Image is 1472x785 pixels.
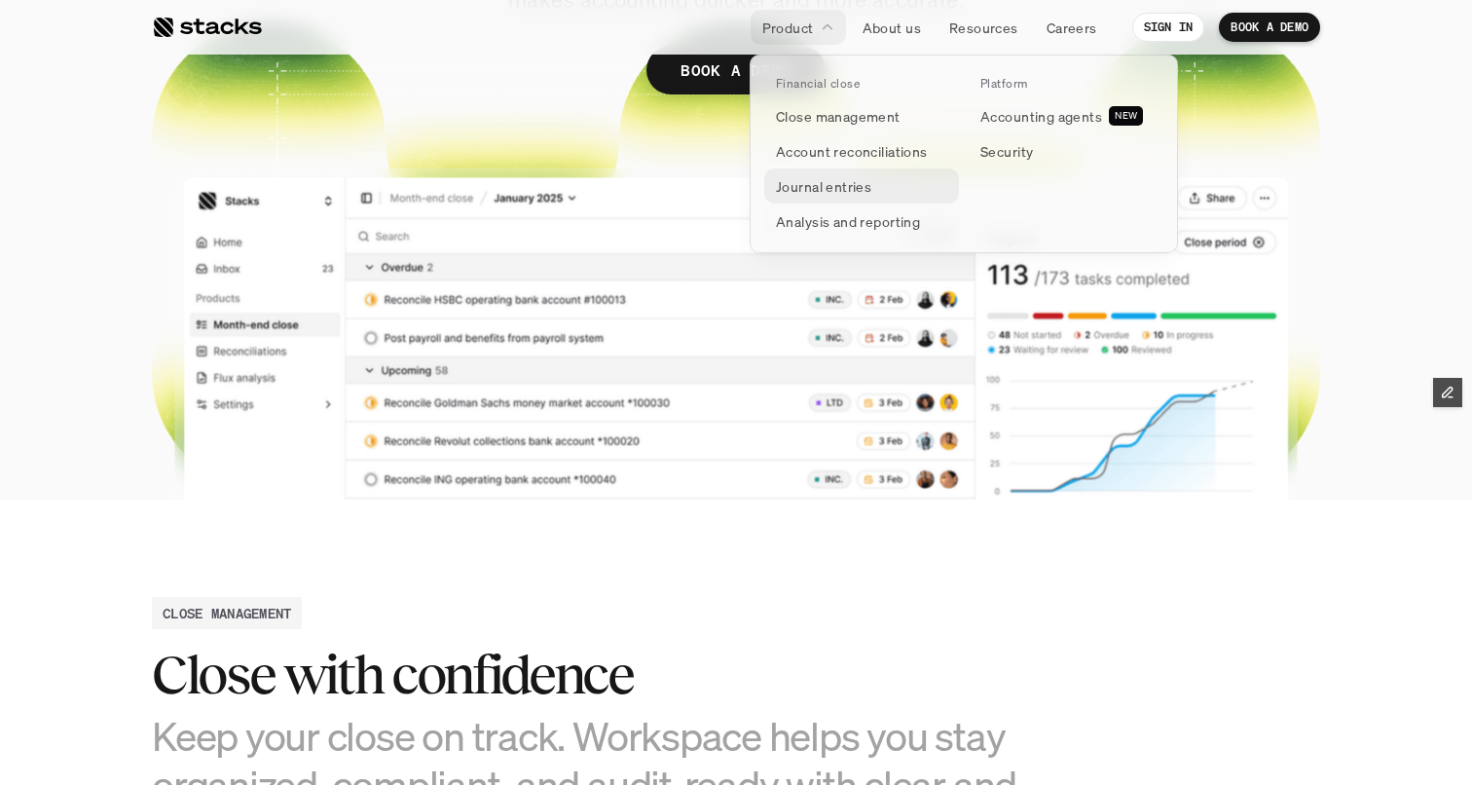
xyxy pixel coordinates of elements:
p: BOOK A DEMO [681,56,791,85]
p: Accounting agents [980,106,1102,127]
p: Account reconciliations [776,141,928,162]
a: BOOK A DEMO [646,46,826,94]
a: Careers [1035,10,1109,45]
h2: NEW [1115,110,1137,122]
button: Edit Framer Content [1433,378,1462,407]
p: Careers [1047,18,1097,38]
p: About us [863,18,921,38]
a: Security [969,133,1163,168]
p: Product [762,18,814,38]
a: BOOK A DEMO [1219,13,1320,42]
a: Analysis and reporting [764,204,959,239]
h2: CLOSE MANAGEMENT [163,603,291,623]
h2: Close with confidence [152,645,1028,705]
a: Resources [938,10,1030,45]
a: SIGN IN [1132,13,1205,42]
p: SIGN IN [1144,20,1194,34]
a: Journal entries [764,168,959,204]
a: Accounting agentsNEW [969,98,1163,133]
p: Security [980,141,1033,162]
a: Account reconciliations [764,133,959,168]
p: Analysis and reporting [776,211,920,232]
a: About us [851,10,933,45]
p: Platform [980,77,1028,91]
p: Financial close [776,77,860,91]
a: Close management [764,98,959,133]
p: Close management [776,106,901,127]
p: BOOK A DEMO [1231,20,1308,34]
a: Privacy Policy [230,371,315,385]
p: Resources [949,18,1018,38]
p: Journal entries [776,176,871,197]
